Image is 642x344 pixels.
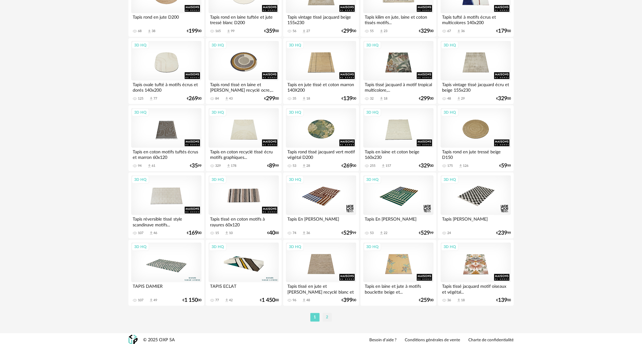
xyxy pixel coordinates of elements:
div: 23 [384,29,387,33]
div: 3D HQ [209,175,227,183]
div: Tapis tissé jacquard motif oiseaux et végétal... [441,282,511,294]
div: 3D HQ [131,108,149,116]
div: 42 [229,298,233,302]
a: 3D HQ Tapis tissé en coton motifs à rayures 60x120 15 Download icon 10 €4000 [206,172,282,238]
div: 3D HQ [209,243,227,251]
div: € 99 [419,231,434,235]
div: 84 [215,96,219,101]
div: Tapis tufté à motifs écrus et multicolores 140x200 [441,13,511,25]
a: 3D HQ Tapis tissé jacquard à motif tropical multicolore,... 32 Download icon 18 €29900 [360,38,436,104]
span: 269 [343,163,352,168]
div: 43 [229,96,233,101]
div: 3D HQ [441,243,459,251]
div: € 00 [260,298,279,302]
a: 3D HQ Tapis vintage tissé jacquard écru et beige 155x230 48 Download icon 29 €32900 [438,38,514,104]
div: TAPIS DAMIER [131,282,201,294]
a: Charte de confidentialité [468,337,514,343]
li: 1 [310,313,319,321]
div: 28 [306,163,310,168]
div: 175 [447,163,453,168]
div: 48 [447,96,451,101]
div: TAPIS ECLAT [208,282,279,294]
div: 18 [461,298,465,302]
div: Tapis en laine et jute à motifs bouclette beige et... [363,282,434,294]
div: € 00 [264,96,279,101]
span: 329 [498,96,507,101]
div: € 00 [187,29,201,33]
div: Tapis ovale tufté à motifs écrus et dorés 140x200 [131,80,201,93]
span: Download icon [224,231,229,235]
div: 77 [153,96,157,101]
div: Tapis tissé en coton motifs à rayures 60x120 [208,215,279,227]
div: Tapis rond en jute D200 [131,13,201,25]
span: 299 [266,96,275,101]
div: € 00 [419,163,434,168]
div: 48 [306,298,310,302]
div: 27 [306,29,310,33]
a: 3D HQ Tapis rond en jute tressé beige D150 175 Download icon 126 €5999 [438,105,514,171]
div: 36 [461,29,465,33]
span: Download icon [149,298,153,302]
div: 18 [306,96,310,101]
span: 329 [421,163,430,168]
span: Download icon [226,163,231,168]
span: 269 [189,96,198,101]
div: € 00 [341,96,356,101]
div: 3D HQ [209,108,227,116]
span: 529 [343,231,352,235]
div: 94 [138,163,142,168]
div: 3D HQ [209,41,227,49]
div: 10 [229,231,233,235]
div: Tapis tissé jacquard à motif tropical multicolore,... [363,80,434,93]
div: Tapis rond tissé en laine et [PERSON_NAME] recyclé ocre,... [208,80,279,93]
span: 299 [421,96,430,101]
div: Tapis en laine et coton beige 160x230 [363,148,434,160]
div: 53 [293,163,296,168]
div: 107 [138,298,143,302]
div: 3D HQ [363,41,381,49]
div: 36 [447,298,451,302]
div: 3D HQ [441,108,459,116]
a: 3D HQ TAPIS DAMIER 107 Download icon 49 €1 15000 [128,240,204,306]
div: € 00 [183,298,201,302]
a: 3D HQ TAPIS ECLAT 77 Download icon 42 €1 45000 [206,240,282,306]
span: Download icon [302,96,306,101]
div: € 00 [419,29,434,33]
div: 3D HQ [441,175,459,183]
div: 3D HQ [286,175,304,183]
span: 169 [189,231,198,235]
a: 3D HQ Tapis en coton motifs tuftés écrus et marron 60x120 94 Download icon 61 €3599 [128,105,204,171]
div: 3D HQ [286,243,304,251]
div: © 2025 OXP SA [143,337,175,343]
div: 18 [384,96,387,101]
div: Tapis tissé en jute et [PERSON_NAME] recyclé blanc et beige... [286,282,356,294]
span: Download icon [147,163,152,168]
span: Download icon [456,298,461,302]
div: 22 [384,231,387,235]
div: 3D HQ [286,41,304,49]
div: € 99 [499,163,511,168]
a: 3D HQ Tapis en coton recyclé tissé écru motifs graphiques... 329 Download icon 178 €8999 [206,105,282,171]
span: Download icon [379,96,384,101]
span: 89 [269,163,275,168]
div: 38 [152,29,155,33]
span: 139 [343,96,352,101]
span: Download icon [381,163,386,168]
div: 178 [231,163,236,168]
div: € 99 [496,231,511,235]
a: 3D HQ Tapis en laine et coton beige 160x230 255 Download icon 157 €32900 [360,105,436,171]
span: Download icon [379,231,384,235]
span: Download icon [226,29,231,34]
div: 15 [215,231,219,235]
span: 139 [498,298,507,302]
div: Tapis En [PERSON_NAME] [363,215,434,227]
span: 179 [498,29,507,33]
div: 68 [138,29,142,33]
span: 329 [421,29,430,33]
div: € 00 [419,96,434,101]
a: 3D HQ Tapis ovale tufté à motifs écrus et dorés 140x200 125 Download icon 77 €26900 [128,38,204,104]
span: Download icon [149,231,153,235]
div: € 00 [496,96,511,101]
div: 77 [215,298,219,302]
div: 255 [370,163,375,168]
